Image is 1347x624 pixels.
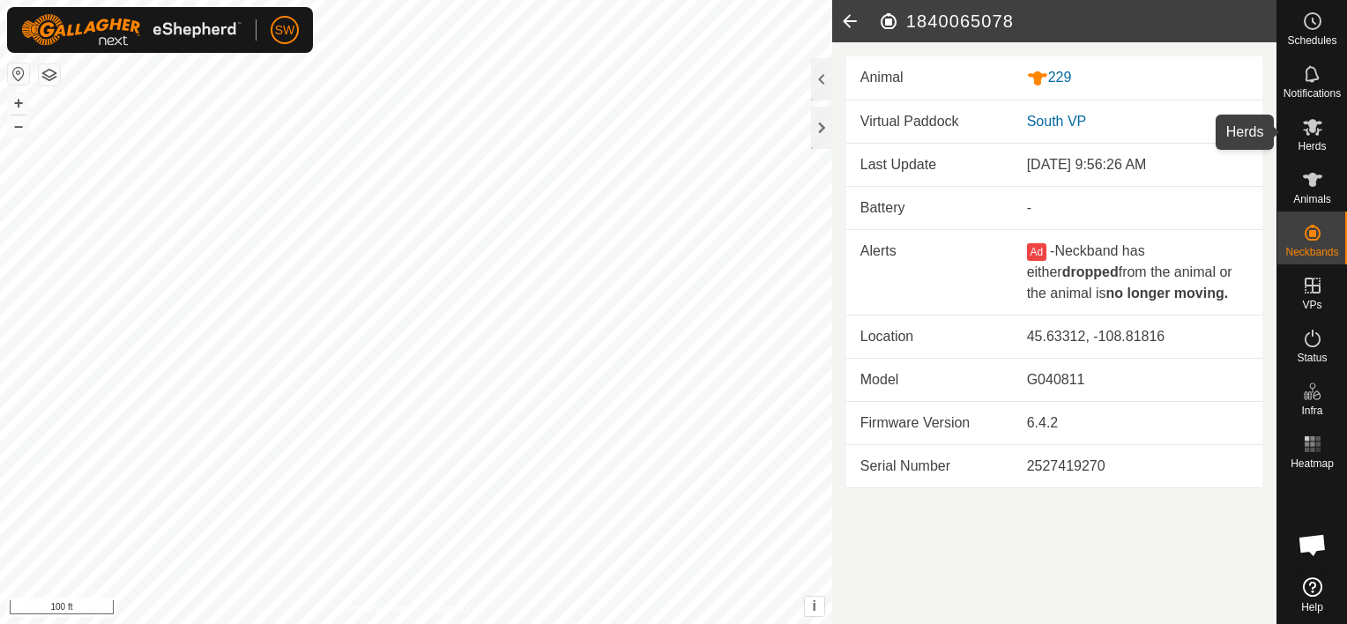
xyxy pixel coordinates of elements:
[878,11,1276,32] h2: 1840065078
[1027,114,1087,129] a: South VP
[8,115,29,137] button: –
[8,63,29,85] button: Reset Map
[846,56,1013,100] td: Animal
[1027,197,1248,219] div: -
[1027,326,1248,347] div: 45.63312, -108.81816
[346,601,413,617] a: Privacy Policy
[846,401,1013,444] td: Firmware Version
[1291,458,1334,469] span: Heatmap
[1027,243,1232,301] span: Neckband has either from the animal or the animal is
[846,144,1013,187] td: Last Update
[846,315,1013,358] td: Location
[1293,194,1331,204] span: Animals
[21,14,242,46] img: Gallagher Logo
[1027,369,1248,390] div: G040811
[1027,154,1248,175] div: [DATE] 9:56:26 AM
[813,598,816,613] span: i
[1284,88,1341,99] span: Notifications
[1301,602,1323,613] span: Help
[1286,518,1339,571] div: Open chat
[1027,67,1248,89] div: 229
[1105,286,1228,301] b: no longer moving.
[1277,570,1347,620] a: Help
[1301,405,1322,416] span: Infra
[8,93,29,114] button: +
[846,358,1013,401] td: Model
[1027,456,1248,477] div: 2527419270
[1027,412,1248,434] div: 6.4.2
[275,21,295,40] span: SW
[434,601,486,617] a: Contact Us
[1287,35,1336,46] span: Schedules
[1027,243,1046,261] button: Ad
[846,444,1013,487] td: Serial Number
[805,597,824,616] button: i
[846,100,1013,144] td: Virtual Paddock
[846,186,1013,229] td: Battery
[846,229,1013,315] td: Alerts
[39,64,60,85] button: Map Layers
[1298,141,1326,152] span: Herds
[1297,353,1327,363] span: Status
[1062,264,1119,279] b: dropped
[1050,243,1054,258] span: -
[1285,247,1338,257] span: Neckbands
[1302,300,1321,310] span: VPs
